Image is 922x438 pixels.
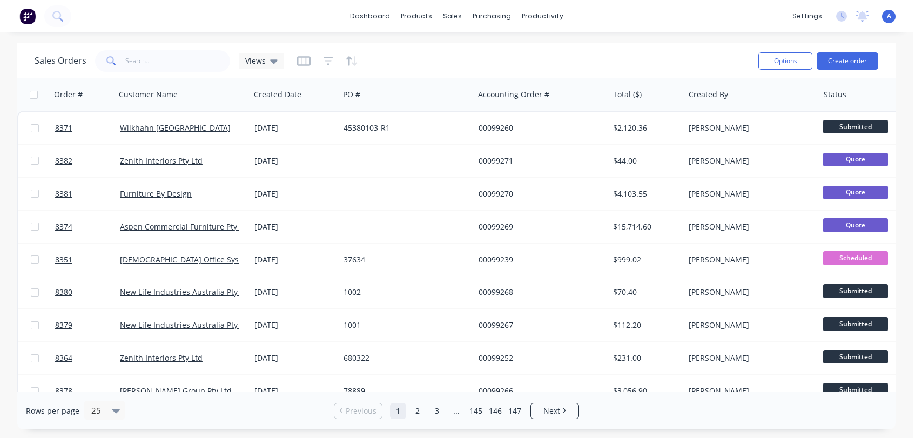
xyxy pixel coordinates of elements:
[390,403,406,419] a: Page 1 is your current page
[689,254,809,265] div: [PERSON_NAME]
[54,89,83,100] div: Order #
[613,221,676,232] div: $15,714.60
[479,188,598,199] div: 00099270
[823,383,888,396] span: Submitted
[823,350,888,363] span: Submitted
[613,353,676,363] div: $231.00
[55,123,72,133] span: 8371
[254,221,335,232] div: [DATE]
[478,89,549,100] div: Accounting Order #
[346,406,376,416] span: Previous
[55,254,72,265] span: 8351
[55,375,120,407] a: 8378
[254,320,335,331] div: [DATE]
[254,386,335,396] div: [DATE]
[823,218,888,232] span: Quote
[689,353,809,363] div: [PERSON_NAME]
[824,89,846,100] div: Status
[479,123,598,133] div: 00099260
[887,11,891,21] span: A
[448,403,465,419] a: Jump forward
[543,406,560,416] span: Next
[823,120,888,133] span: Submitted
[55,145,120,177] a: 8382
[334,406,382,416] a: Previous page
[689,89,728,100] div: Created By
[409,403,426,419] a: Page 2
[344,254,463,265] div: 37634
[245,55,266,66] span: Views
[120,386,232,396] a: [PERSON_NAME] Group Pty Ltd
[55,112,120,144] a: 8371
[823,186,888,199] span: Quote
[395,8,438,24] div: products
[479,353,598,363] div: 00099252
[689,320,809,331] div: [PERSON_NAME]
[55,221,72,232] span: 8374
[479,320,598,331] div: 00099267
[254,353,335,363] div: [DATE]
[120,123,231,133] a: Wilkhahn [GEOGRAPHIC_DATA]
[254,89,301,100] div: Created Date
[507,403,523,419] a: Page 147
[55,342,120,374] a: 8364
[55,244,120,276] a: 8351
[468,403,484,419] a: Page 145
[516,8,569,24] div: productivity
[613,123,676,133] div: $2,120.36
[479,287,598,298] div: 00099268
[689,386,809,396] div: [PERSON_NAME]
[613,254,676,265] div: $999.02
[120,188,192,199] a: Furniture By Design
[55,353,72,363] span: 8364
[55,188,72,199] span: 8381
[344,287,463,298] div: 1002
[343,89,360,100] div: PO #
[55,386,72,396] span: 8378
[479,254,598,265] div: 00099239
[429,403,445,419] a: Page 3
[120,254,257,265] a: [DEMOGRAPHIC_DATA] Office Systems
[613,320,676,331] div: $112.20
[120,320,251,330] a: New Life Industries Australia Pty Ltd
[689,221,809,232] div: [PERSON_NAME]
[479,221,598,232] div: 00099269
[55,276,120,308] a: 8380
[55,156,72,166] span: 8382
[438,8,467,24] div: sales
[689,123,809,133] div: [PERSON_NAME]
[345,8,395,24] a: dashboard
[55,309,120,341] a: 8379
[613,89,642,100] div: Total ($)
[120,287,251,297] a: New Life Industries Australia Pty Ltd
[823,317,888,331] span: Submitted
[787,8,827,24] div: settings
[823,251,888,265] span: Scheduled
[120,156,203,166] a: Zenith Interiors Pty Ltd
[479,156,598,166] div: 00099271
[479,386,598,396] div: 00099266
[689,287,809,298] div: [PERSON_NAME]
[254,123,335,133] div: [DATE]
[120,221,251,232] a: Aspen Commercial Furniture Pty Ltd
[344,353,463,363] div: 680322
[689,188,809,199] div: [PERSON_NAME]
[467,8,516,24] div: purchasing
[254,254,335,265] div: [DATE]
[487,403,503,419] a: Page 146
[344,386,463,396] div: 78889
[344,320,463,331] div: 1001
[254,156,335,166] div: [DATE]
[613,386,676,396] div: $3,056.90
[55,320,72,331] span: 8379
[613,156,676,166] div: $44.00
[55,178,120,210] a: 8381
[329,403,583,419] ul: Pagination
[254,188,335,199] div: [DATE]
[55,211,120,243] a: 8374
[613,188,676,199] div: $4,103.55
[758,52,812,70] button: Options
[55,287,72,298] span: 8380
[125,50,231,72] input: Search...
[120,353,203,363] a: Zenith Interiors Pty Ltd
